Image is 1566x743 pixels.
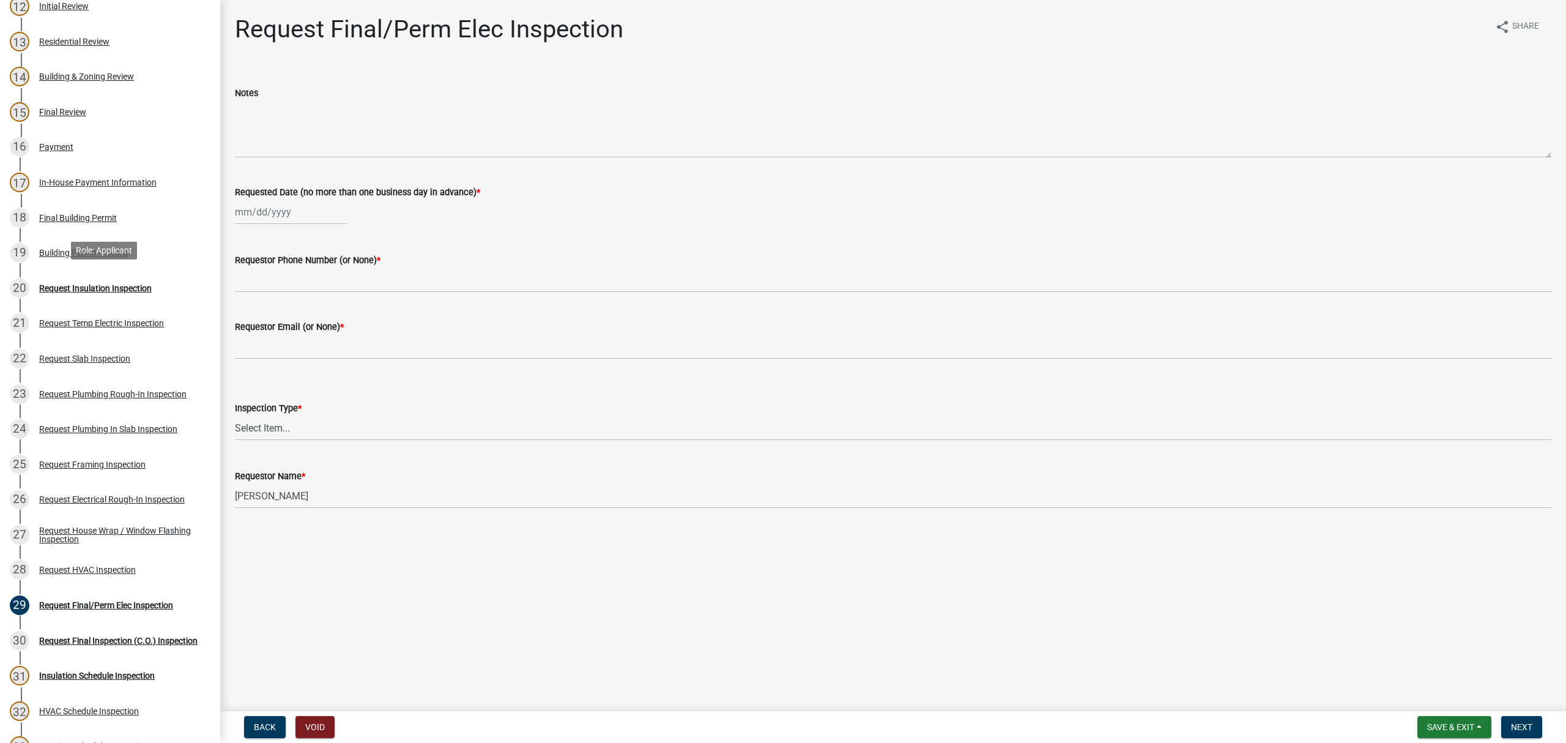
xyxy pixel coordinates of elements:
div: 26 [10,490,29,509]
div: Initial Review [39,2,89,10]
div: 20 [10,278,29,298]
div: Final Building Permit [39,214,117,222]
label: Requestor Name [235,472,305,481]
button: shareShare [1485,15,1549,39]
label: Requestor Phone Number (or None) [235,256,380,265]
div: Residential Review [39,37,109,46]
div: 29 [10,596,29,615]
div: 30 [10,631,29,651]
i: share [1495,20,1510,34]
div: 25 [10,455,29,474]
span: Save & Exit [1427,722,1474,732]
div: 17 [10,173,29,192]
span: Share [1512,20,1539,34]
div: 14 [10,67,29,86]
div: Building Permit Placard [39,248,128,257]
div: HVAC Schedule Inspection [39,707,139,715]
div: Building & Zoning Review [39,72,134,81]
div: In-House Payment Information [39,178,157,187]
div: 31 [10,666,29,685]
div: 16 [10,137,29,157]
div: Request HVAC Inspection [39,566,136,574]
div: 27 [10,525,29,545]
div: Request Slab Inspection [39,354,130,363]
div: 15 [10,102,29,122]
div: Request Framing Inspection [39,460,146,469]
div: Request Plumbing Rough-In Inspection [39,390,187,398]
span: Next [1511,722,1532,732]
div: Request Plumbing In Slab Inspection [39,425,177,433]
div: 24 [10,419,29,439]
div: 23 [10,384,29,404]
div: Request Insulation Inspection [39,284,152,293]
button: Save & Exit [1417,716,1491,738]
label: Requestor Email (or None) [235,323,344,332]
div: Request House Wrap / Window Flashing Inspection [39,526,201,543]
div: Insulation Schedule Inspection [39,671,155,680]
div: Request Electrical Rough-In Inspection [39,495,185,504]
div: 32 [10,701,29,721]
label: Requested Date (no more than one business day in advance) [235,189,480,197]
div: Role: Applicant [71,242,137,259]
button: Back [244,716,286,738]
div: 28 [10,560,29,580]
button: Next [1501,716,1542,738]
h1: Request Final/Perm Elec Inspection [235,15,623,44]
div: Final Review [39,108,86,116]
div: Request Final/Perm Elec Inspection [39,601,173,610]
div: 21 [10,313,29,333]
button: Void [295,716,335,738]
label: Notes [235,89,258,98]
div: Request Temp Electric Inspection [39,319,164,327]
div: 18 [10,208,29,228]
div: 13 [10,32,29,51]
input: mm/dd/yyyy [235,200,347,225]
div: 19 [10,243,29,263]
label: Inspection Type [235,405,302,413]
div: Payment [39,143,73,151]
span: Back [254,722,276,732]
div: Request Final Inspection (C.O.) Inspection [39,637,198,645]
div: 22 [10,349,29,368]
